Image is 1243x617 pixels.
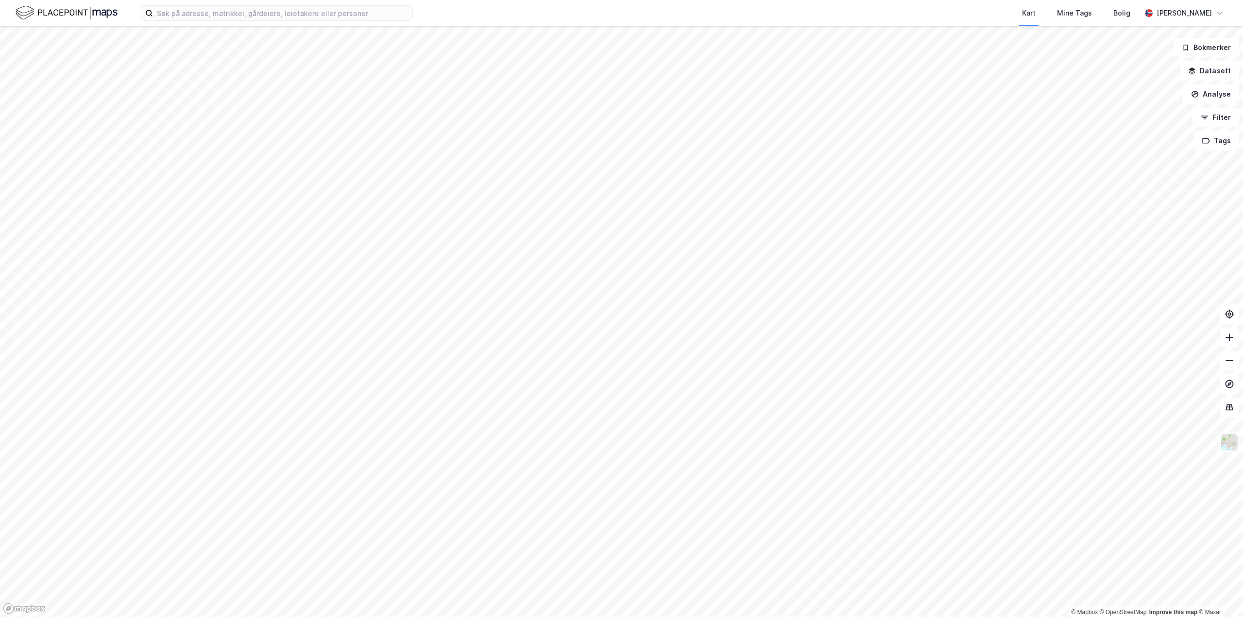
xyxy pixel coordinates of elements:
[1194,570,1243,617] iframe: Chat Widget
[153,6,412,20] input: Søk på adresse, matrikkel, gårdeiere, leietakere eller personer
[1194,570,1243,617] div: Kontrollprogram for chat
[1057,7,1092,19] div: Mine Tags
[1180,61,1239,81] button: Datasett
[1022,7,1036,19] div: Kart
[1100,609,1147,616] a: OpenStreetMap
[1194,131,1239,150] button: Tags
[3,603,46,614] a: Mapbox homepage
[1174,38,1239,57] button: Bokmerker
[1183,84,1239,104] button: Analyse
[1193,108,1239,127] button: Filter
[1113,7,1130,19] div: Bolig
[1157,7,1212,19] div: [PERSON_NAME]
[16,4,118,21] img: logo.f888ab2527a4732fd821a326f86c7f29.svg
[1071,609,1098,616] a: Mapbox
[1149,609,1197,616] a: Improve this map
[1220,433,1239,451] img: Z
